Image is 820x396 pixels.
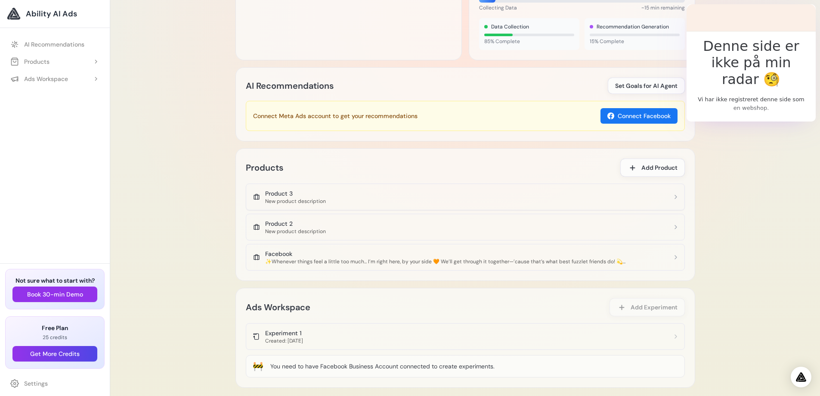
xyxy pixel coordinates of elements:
[265,219,326,228] div: Product 2
[12,276,97,285] h3: Not sure what to start with?
[265,329,303,337] div: Experiment 1
[265,228,326,235] div: New product description
[12,287,97,302] button: Book 30-min Demo
[610,298,685,316] button: Add Experiment
[265,198,326,205] div: New product description
[484,38,574,45] span: 85% Complete
[26,8,77,20] span: Ability AI Ads
[235,288,695,388] app-experiment-list: Ads Workspace
[696,38,807,87] h2: Denne side er ikke på min radar 🧐
[791,367,811,387] div: Open Intercom Messenger
[641,163,678,172] span: Add Product
[265,258,625,265] div: ✨Whenever things feel a little too much... I’m right here, by your side 🧡 We’ll get through it to...
[246,161,283,175] h2: Products
[12,324,97,332] h3: Free Plan
[590,38,680,45] span: 15% Complete
[12,334,97,341] p: 25 credits
[265,337,303,344] div: Created: [DATE]
[12,346,97,362] button: Get More Credits
[631,303,678,312] span: Add Experiment
[5,376,105,391] a: Settings
[235,148,695,281] app-product-list: Products
[10,75,68,83] div: Ads Workspace
[620,159,685,177] button: Add Product
[253,360,263,372] div: 🚧
[7,7,103,21] a: Ability AI Ads
[265,189,326,198] div: Product 3
[479,4,517,11] span: Collecting Data
[615,81,678,90] span: Set Goals for AI Agent
[5,37,105,52] a: AI Recommendations
[10,57,50,66] div: Products
[491,23,529,30] span: Data Collection
[600,108,678,124] button: Connect Facebook
[265,249,625,258] div: Facebook
[696,95,807,112] p: Vi har ikke registreret denne side som en webshop.
[641,4,685,11] span: ~15 min remaining
[270,362,495,371] div: You need to have Facebook Business Account connected to create experiments.
[597,23,669,30] span: Recommendation Generation
[246,79,334,93] h2: AI Recommendations
[5,54,105,69] button: Products
[246,300,310,314] h2: Ads Workspace
[253,112,418,120] h3: Connect Meta Ads account to get your recommendations
[608,78,685,94] button: Set Goals for AI Agent
[5,71,105,87] button: Ads Workspace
